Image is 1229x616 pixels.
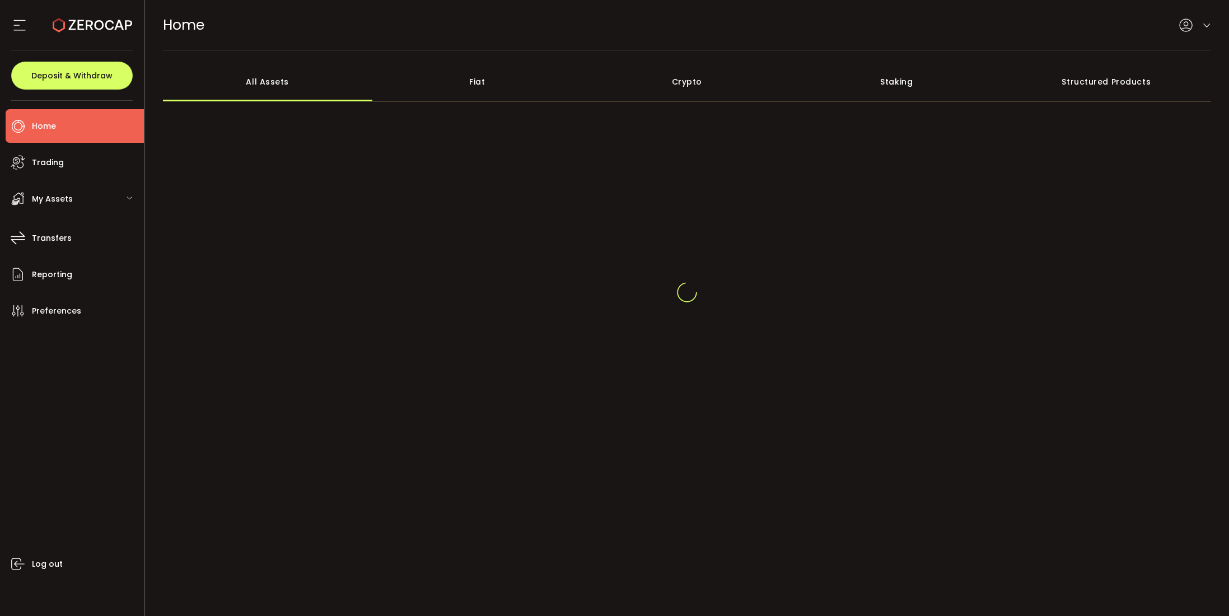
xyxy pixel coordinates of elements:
[32,191,73,207] span: My Assets
[32,118,56,134] span: Home
[163,15,204,35] span: Home
[582,62,792,101] div: Crypto
[792,62,1002,101] div: Staking
[372,62,582,101] div: Fiat
[31,72,113,80] span: Deposit & Withdraw
[32,155,64,171] span: Trading
[32,303,81,319] span: Preferences
[32,267,72,283] span: Reporting
[11,62,133,90] button: Deposit & Withdraw
[32,556,63,572] span: Log out
[32,230,72,246] span: Transfers
[1002,62,1212,101] div: Structured Products
[163,62,373,101] div: All Assets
